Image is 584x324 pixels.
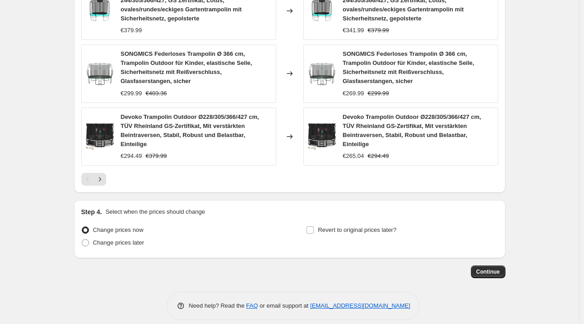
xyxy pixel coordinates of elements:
div: €269.99 [343,89,364,98]
strike: €299.99 [368,89,389,98]
img: 71hqaQxpb1L_80x.jpg [308,123,336,150]
a: [EMAIL_ADDRESS][DOMAIN_NAME] [310,302,410,309]
p: Select when the prices should change [105,207,205,216]
button: Next [94,173,106,186]
div: €299.99 [121,89,142,98]
span: or email support at [258,302,310,309]
strike: €294.49 [368,152,389,161]
span: SONGMICS Federloses Trampolin Ø 366 cm, Trampolin Outdoor für Kinder, elastische Seile, Sicherhei... [343,50,475,84]
span: Devoko Trampolin Outdoor Ø228/305/366/427 cm, TÜV Rheinland GS-Zertifikat, Mit verstärkten Beintr... [121,113,259,147]
span: Devoko Trampolin Outdoor Ø228/305/366/427 cm, TÜV Rheinland GS-Zertifikat, Mit verstärkten Beintr... [343,113,481,147]
span: Revert to original prices later? [318,226,396,233]
a: FAQ [246,302,258,309]
h2: Step 4. [81,207,102,216]
strike: €379.99 [146,152,167,161]
img: 71hqaQxpb1L_80x.jpg [86,123,114,150]
span: SONGMICS Federloses Trampolin Ø 366 cm, Trampolin Outdoor für Kinder, elastische Seile, Sicherhei... [121,50,252,84]
img: 81zUiXcCApL_80x.jpg [86,60,114,87]
button: Continue [471,265,505,278]
nav: Pagination [81,173,106,186]
div: €294.49 [121,152,142,161]
div: €341.99 [343,26,364,35]
span: Change prices later [93,239,144,246]
strike: €403.36 [146,89,167,98]
div: €265.04 [343,152,364,161]
span: Need help? Read the [189,302,247,309]
img: 81zUiXcCApL_80x.jpg [308,60,336,87]
div: €379.99 [121,26,142,35]
span: Continue [476,268,500,275]
span: Change prices now [93,226,144,233]
strike: €379.99 [368,26,389,35]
